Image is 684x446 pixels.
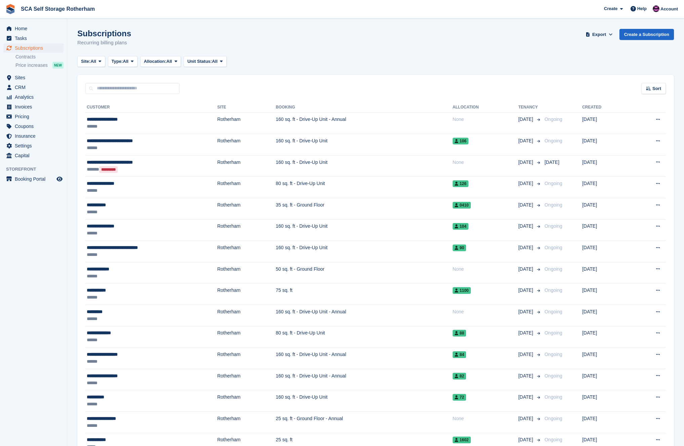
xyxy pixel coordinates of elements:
[217,134,276,155] td: Rotherham
[582,155,631,177] td: [DATE]
[544,160,559,165] span: [DATE]
[217,262,276,283] td: Rotherham
[187,58,212,65] span: Unit Status:
[217,326,276,348] td: Rotherham
[166,58,172,65] span: All
[453,102,518,113] th: Allocation
[276,390,453,412] td: 160 sq. ft - Drive-Up Unit
[518,202,534,209] span: [DATE]
[453,351,466,358] span: 84
[518,102,542,113] th: Tenancy
[544,287,562,293] span: Ongoing
[518,394,534,401] span: [DATE]
[144,58,166,65] span: Allocation:
[15,122,55,131] span: Coupons
[276,219,453,241] td: 160 sq. ft - Drive-Up Unit
[3,151,64,160] a: menu
[55,175,64,183] a: Preview store
[544,138,562,143] span: Ongoing
[276,198,453,220] td: 35 sq. ft - Ground Floor
[276,305,453,326] td: 160 sq. ft - Drive-Up Unit - Annual
[15,92,55,102] span: Analytics
[217,348,276,369] td: Rotherham
[15,73,55,82] span: Sites
[453,308,518,315] div: None
[3,83,64,92] a: menu
[582,241,631,262] td: [DATE]
[217,219,276,241] td: Rotherham
[3,102,64,111] a: menu
[217,102,276,113] th: Site
[276,369,453,390] td: 160 sq. ft - Drive-Up Unit - Annual
[15,131,55,141] span: Insurance
[217,155,276,177] td: Rotherham
[544,373,562,378] span: Ongoing
[544,330,562,336] span: Ongoing
[518,244,534,251] span: [DATE]
[518,436,534,443] span: [DATE]
[15,102,55,111] span: Invoices
[518,159,534,166] span: [DATE]
[276,283,453,305] td: 75 sq. ft
[15,61,64,69] a: Price increases NEW
[604,5,617,12] span: Create
[6,166,67,173] span: Storefront
[15,24,55,33] span: Home
[15,54,64,60] a: Contracts
[653,5,659,12] img: Dale Chapman
[453,287,471,294] span: 1100
[453,138,468,144] span: 106
[85,102,217,113] th: Customer
[3,34,64,43] a: menu
[518,351,534,358] span: [DATE]
[217,412,276,433] td: Rotherham
[217,177,276,198] td: Rotherham
[582,305,631,326] td: [DATE]
[453,394,466,401] span: 72
[582,102,631,113] th: Created
[518,180,534,187] span: [DATE]
[518,329,534,337] span: [DATE]
[276,113,453,134] td: 160 sq. ft - Drive-Up Unit - Annual
[123,58,128,65] span: All
[453,244,466,251] span: 90
[3,24,64,33] a: menu
[453,266,518,273] div: None
[518,415,534,422] span: [DATE]
[544,352,562,357] span: Ongoing
[217,369,276,390] td: Rotherham
[518,287,534,294] span: [DATE]
[518,137,534,144] span: [DATE]
[544,202,562,208] span: Ongoing
[15,62,48,69] span: Price increases
[276,326,453,348] td: 80 sq. ft - Drive-Up Unit
[217,113,276,134] td: Rotherham
[52,62,64,69] div: NEW
[453,330,466,337] span: 88
[453,415,518,422] div: None
[544,245,562,250] span: Ongoing
[544,266,562,272] span: Ongoing
[212,58,218,65] span: All
[582,348,631,369] td: [DATE]
[652,85,661,92] span: Sort
[453,116,518,123] div: None
[15,141,55,150] span: Settings
[582,198,631,220] td: [DATE]
[544,394,562,400] span: Ongoing
[453,159,518,166] div: None
[518,308,534,315] span: [DATE]
[582,177,631,198] td: [DATE]
[3,92,64,102] a: menu
[582,369,631,390] td: [DATE]
[217,198,276,220] td: Rotherham
[518,266,534,273] span: [DATE]
[544,223,562,229] span: Ongoing
[544,437,562,442] span: Ongoing
[582,283,631,305] td: [DATE]
[582,219,631,241] td: [DATE]
[15,43,55,53] span: Subscriptions
[276,241,453,262] td: 160 sq. ft - Drive-Up Unit
[217,390,276,412] td: Rotherham
[453,437,471,443] span: 1602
